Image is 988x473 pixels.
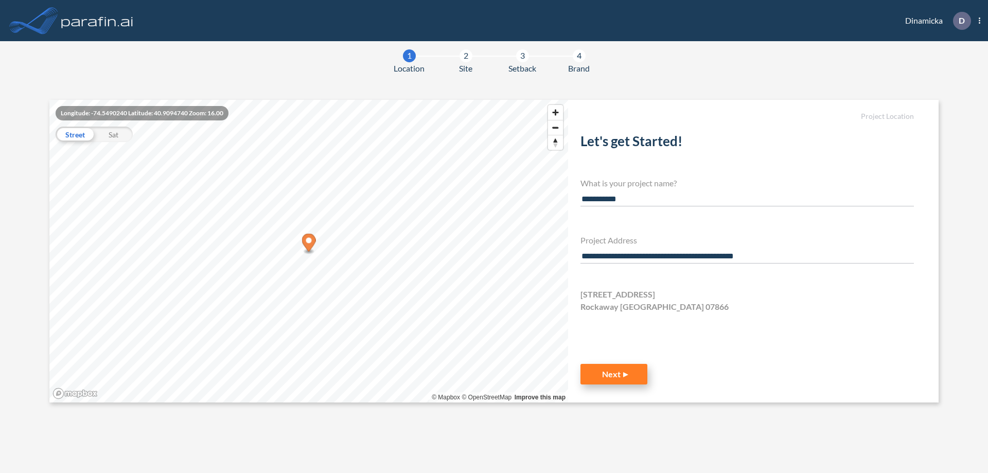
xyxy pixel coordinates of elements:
div: 3 [516,49,529,62]
button: Zoom in [548,105,563,120]
div: 2 [460,49,472,62]
a: Mapbox homepage [52,388,98,399]
h4: What is your project name? [580,178,914,188]
button: Zoom out [548,120,563,135]
h4: Project Address [580,235,914,245]
img: logo [59,10,135,31]
div: Sat [94,127,133,142]
div: Street [56,127,94,142]
div: 1 [403,49,416,62]
span: Rockaway [GEOGRAPHIC_DATA] 07866 [580,301,729,313]
button: Reset bearing to north [548,135,563,150]
span: Location [394,62,425,75]
button: Next [580,364,647,384]
p: D [959,16,965,25]
div: Dinamicka [890,12,980,30]
h2: Let's get Started! [580,133,914,153]
span: Brand [568,62,590,75]
span: Site [459,62,472,75]
div: Longitude: -74.5490240 Latitude: 40.9094740 Zoom: 16.00 [56,106,228,120]
h5: Project Location [580,112,914,121]
a: Mapbox [432,394,460,401]
a: Improve this map [515,394,566,401]
span: [STREET_ADDRESS] [580,288,655,301]
a: OpenStreetMap [462,394,511,401]
canvas: Map [49,100,568,402]
span: Setback [508,62,536,75]
div: Map marker [302,234,316,255]
div: 4 [573,49,586,62]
